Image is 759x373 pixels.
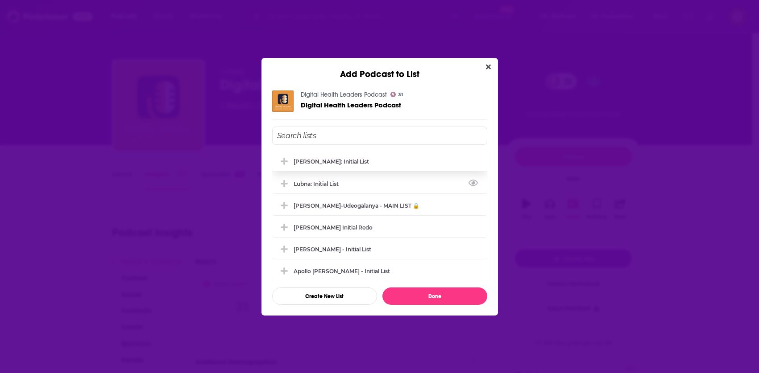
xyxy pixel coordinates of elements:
div: [PERSON_NAME]: Initial List [294,158,369,165]
div: Catrina Craft - Initial List [272,239,487,259]
a: Digital Health Leaders Podcast [301,101,401,109]
div: [PERSON_NAME] Initial Redo [294,224,373,231]
input: Search lists [272,127,487,145]
div: [PERSON_NAME] - Initial List [294,246,371,253]
button: Create New List [272,287,377,305]
div: Apollo [PERSON_NAME] - Initial List [294,268,390,275]
div: [PERSON_NAME]-Udeogalanya - MAIN LIST 🔒 [294,202,419,209]
a: 31 [390,92,403,97]
div: Marlena: Initial List [272,152,487,171]
div: Add Podcast To List [272,127,487,305]
span: 31 [398,93,403,97]
img: Digital Health Leaders Podcast [272,90,294,112]
button: Close [482,61,494,73]
div: Add Podcast to List [261,58,498,80]
div: Catrina Initial Redo [272,217,487,237]
div: Apollo Emeka - Initial List [272,261,487,281]
div: Lubna: Initial List [294,180,344,187]
div: Lubna: Initial List [272,174,487,193]
button: Done [382,287,487,305]
div: Adaeze Iloeje-Udeogalanya - MAIN LIST 🔒 [272,196,487,215]
a: Digital Health Leaders Podcast [301,91,387,98]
